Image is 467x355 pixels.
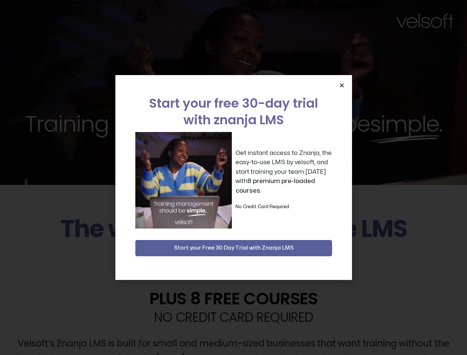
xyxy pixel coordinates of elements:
img: a woman sitting at her laptop dancing [135,132,232,229]
p: Get instant access to Znanja, the easy-to-use LMS by velsoft, and start training your team [DATE]... [236,148,332,196]
a: Close [339,82,345,88]
span: Start your Free 30 Day Trial with Znanja LMS [174,244,294,253]
strong: 8 premium pre-loaded courses [236,178,315,194]
button: Start your Free 30 Day Trial with Znanja LMS [135,240,332,256]
h2: Start your free 30-day trial with znanja LMS [135,95,332,128]
strong: No Credit Card Required [236,204,289,209]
